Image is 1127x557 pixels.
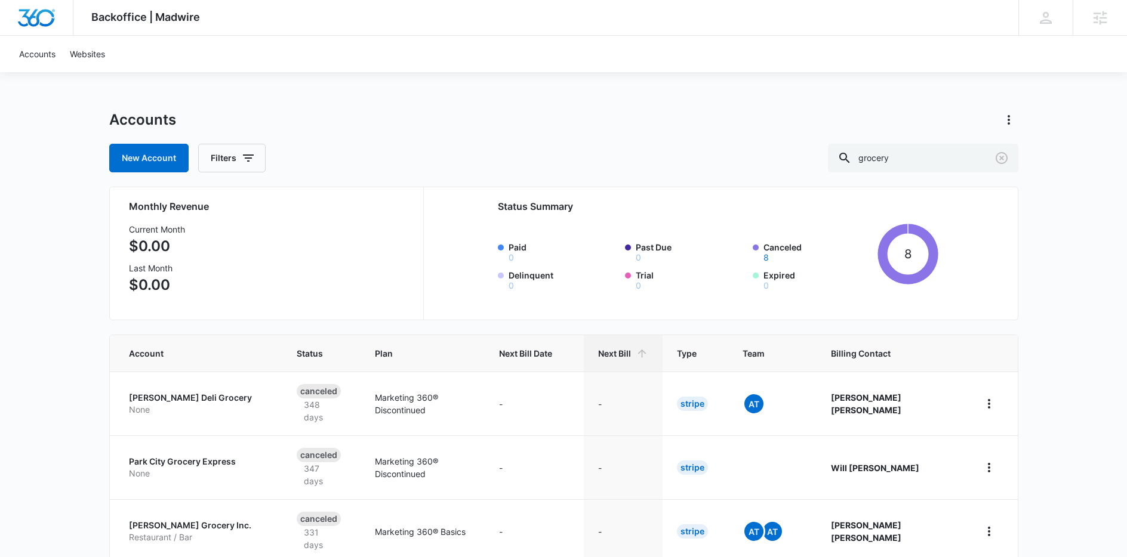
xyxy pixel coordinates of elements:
[129,519,269,531] p: [PERSON_NAME] Grocery Inc.
[375,455,470,480] p: Marketing 360® Discontinued
[831,463,919,473] strong: Will [PERSON_NAME]
[584,372,663,435] td: -
[129,199,409,213] h2: Monthly Revenue
[598,347,631,360] span: Next Bill
[297,398,346,423] p: 348 days
[129,468,269,479] p: None
[297,448,341,462] div: Canceled
[375,347,470,360] span: Plan
[831,520,901,543] strong: [PERSON_NAME] [PERSON_NAME]
[297,526,346,551] p: 331 days
[129,519,269,543] a: [PERSON_NAME] Grocery Inc.Restaurant / Bar
[831,392,901,415] strong: [PERSON_NAME] [PERSON_NAME]
[129,392,269,415] a: [PERSON_NAME] Deli GroceryNone
[375,391,470,416] p: Marketing 360® Discontinued
[129,347,251,360] span: Account
[980,394,999,413] button: home
[129,223,185,236] h3: Current Month
[509,269,618,290] label: Delinquent
[743,347,785,360] span: Team
[677,460,708,475] div: Stripe
[129,456,269,479] a: Park City Grocery ExpressNone
[109,111,176,129] h1: Accounts
[677,524,708,539] div: Stripe
[677,397,708,411] div: Stripe
[485,435,584,499] td: -
[375,525,470,538] p: Marketing 360® Basics
[109,144,189,172] a: New Account
[198,144,266,172] button: Filters
[992,148,1011,168] button: Clear
[91,11,200,23] span: Backoffice | Madwire
[828,144,1018,172] input: Search
[63,36,112,72] a: Websites
[584,435,663,499] td: -
[763,253,769,262] button: Canceled
[129,236,185,257] p: $0.00
[763,269,873,290] label: Expired
[980,522,999,541] button: home
[499,347,552,360] span: Next Bill Date
[129,531,269,543] p: Restaurant / Bar
[297,347,329,360] span: Status
[509,241,618,262] label: Paid
[999,110,1018,129] button: Actions
[129,456,269,468] p: Park City Grocery Express
[129,404,269,416] p: None
[498,199,939,213] h2: Status Summary
[129,392,269,404] p: [PERSON_NAME] Deli Grocery
[831,347,950,360] span: Billing Contact
[744,394,763,413] span: At
[763,522,782,541] span: AT
[297,512,341,526] div: Canceled
[980,458,999,477] button: home
[297,384,341,398] div: Canceled
[744,522,763,541] span: At
[485,372,584,435] td: -
[677,347,697,360] span: Type
[12,36,63,72] a: Accounts
[763,241,873,262] label: Canceled
[636,241,746,262] label: Past Due
[129,262,185,274] h3: Last Month
[904,246,912,261] tspan: 8
[636,269,746,290] label: Trial
[129,274,185,296] p: $0.00
[297,462,346,487] p: 347 days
